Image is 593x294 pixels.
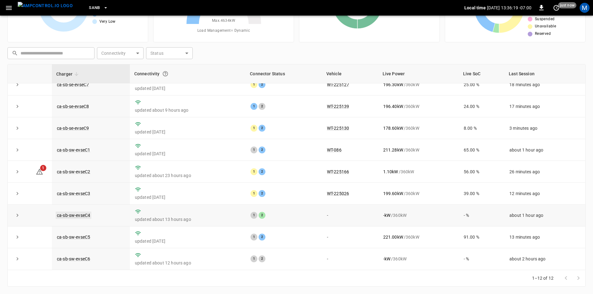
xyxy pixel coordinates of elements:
th: Vehicle [322,64,378,83]
th: Live SoC [459,64,504,83]
div: 1 [251,81,257,88]
a: WT-225166 [327,169,349,174]
p: - kW [383,256,390,262]
button: expand row [13,102,22,111]
a: ca-sb-se-evseC7 [57,82,89,87]
p: [DATE] 13:36:19 -07:00 [487,5,531,11]
p: updated about 23 hours ago [135,172,241,179]
td: - [322,226,378,248]
td: about 1 hour ago [504,139,585,161]
p: 211.28 kW [383,147,403,153]
div: 2 [259,125,265,132]
p: updated [DATE] [135,129,241,135]
td: 65.00 % [459,139,504,161]
div: 2 [259,190,265,197]
div: 2 [259,81,265,88]
div: Connectivity [134,68,241,79]
span: just now [558,2,577,8]
td: - [322,205,378,226]
p: - kW [383,212,390,218]
span: 1 [40,165,46,171]
div: / 360 kW [383,125,454,131]
button: expand row [13,232,22,242]
div: 2 [259,168,265,175]
a: ca-sb-sw-evseC6 [57,256,90,261]
td: 3 minutes ago [504,117,585,139]
span: Load Management = Dynamic [197,28,250,34]
div: 1 [251,234,257,240]
p: Local time [464,5,486,11]
td: about 2 hours ago [504,248,585,270]
td: 12 minutes ago [504,183,585,204]
div: 1 [251,147,257,153]
div: profile-icon [580,3,590,13]
div: 2 [259,147,265,153]
td: 24.00 % [459,96,504,117]
span: SanB [89,4,100,12]
td: 56.00 % [459,161,504,183]
p: 196.40 kW [383,103,403,110]
td: - [322,248,378,270]
th: Last Session [504,64,585,83]
img: ampcontrol.io logo [18,2,73,10]
div: 1 [251,255,257,262]
td: 26 minutes ago [504,161,585,183]
button: expand row [13,211,22,220]
p: updated about 13 hours ago [135,216,241,222]
p: 1.10 kW [383,169,398,175]
p: 196.30 kW [383,82,403,88]
p: updated [DATE] [135,85,241,91]
div: 1 [251,103,257,110]
td: 13 minutes ago [504,226,585,248]
span: Max. 4634 kW [212,18,235,24]
a: ca-sb-sw-evseC4 [56,212,91,219]
div: / 360 kW [383,212,454,218]
div: 2 [259,234,265,240]
td: - % [459,248,504,270]
td: - % [459,205,504,226]
td: 39.00 % [459,183,504,204]
div: / 360 kW [383,103,454,110]
button: SanB [86,2,111,14]
p: updated [DATE] [135,151,241,157]
span: Very Low [99,19,116,25]
button: expand row [13,189,22,198]
div: 1 [251,168,257,175]
button: expand row [13,80,22,89]
a: WT-225026 [327,191,349,196]
a: WT-225139 [327,104,349,109]
button: expand row [13,124,22,133]
td: 91.00 % [459,226,504,248]
button: expand row [13,167,22,176]
span: Unavailable [535,23,556,30]
div: / 360 kW [383,256,454,262]
td: 18 minutes ago [504,74,585,96]
a: ca-sb-se-evseC9 [57,126,89,131]
div: / 360 kW [383,190,454,197]
p: updated [DATE] [135,238,241,244]
button: Connection between the charger and our software. [160,68,171,79]
div: / 360 kW [383,82,454,88]
a: ca-sb-sw-evseC5 [57,235,90,240]
button: expand row [13,254,22,264]
div: / 360 kW [383,169,454,175]
td: 17 minutes ago [504,96,585,117]
p: 1–12 of 12 [532,275,554,281]
th: Connector Status [246,64,322,83]
a: ca-sb-sw-evseC1 [57,147,90,152]
p: 221.00 kW [383,234,403,240]
div: 2 [259,212,265,219]
span: Suspended [535,16,555,22]
a: ca-sb-sw-evseC2 [57,169,90,174]
td: 8.00 % [459,117,504,139]
th: Live Power [378,64,459,83]
a: ca-sb-sw-evseC3 [57,191,90,196]
div: 1 [251,125,257,132]
button: set refresh interval [551,3,561,13]
button: expand row [13,145,22,155]
p: updated [DATE] [135,194,241,200]
div: / 360 kW [383,234,454,240]
a: WT-225127 [327,82,349,87]
a: ca-sb-se-evseC8 [57,104,89,109]
td: 25.00 % [459,74,504,96]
